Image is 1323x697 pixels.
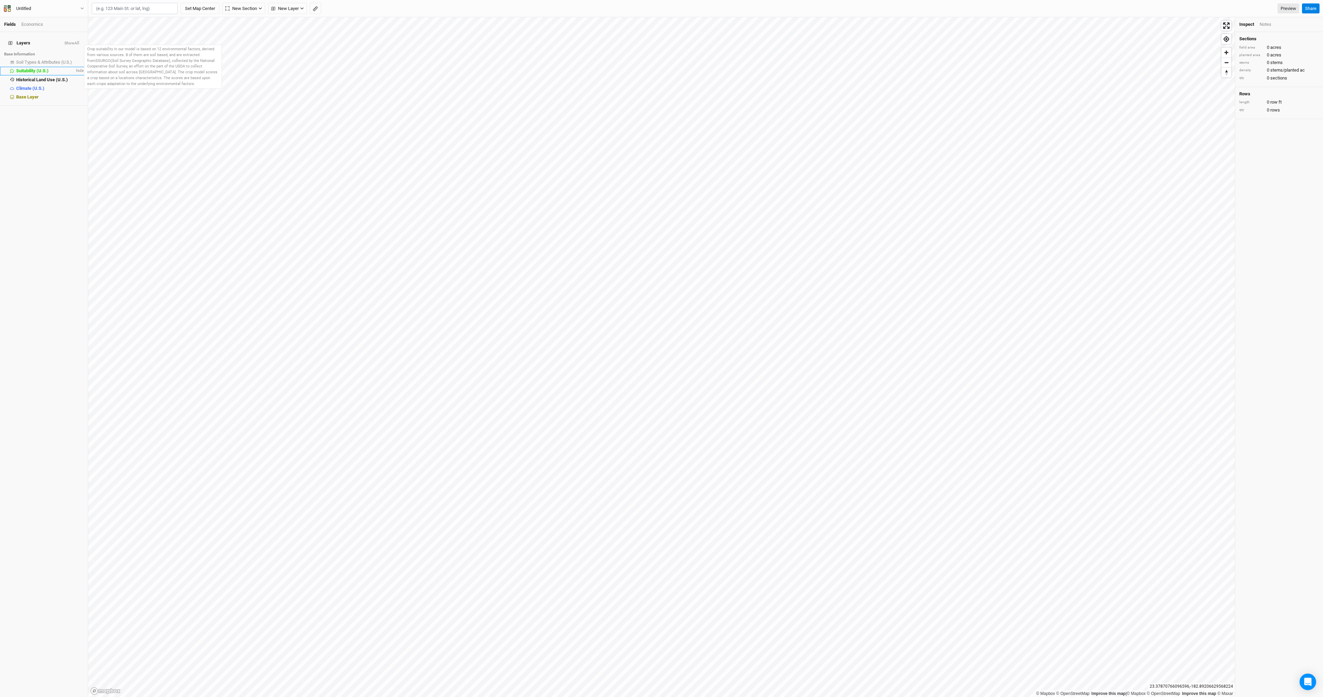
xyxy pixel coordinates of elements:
[310,3,321,14] button: Shortcut: M
[1239,21,1254,28] div: Inspect
[1300,674,1316,690] div: Open Intercom Messenger
[1147,691,1180,696] a: OpenStreetMap
[16,60,84,65] div: Soil Types & Attributes (U.S.)
[16,77,84,83] div: Historical Land Use (U.S.)
[75,67,84,75] span: hide
[16,86,84,91] div: Climate (U.S.)
[16,60,72,65] span: Soil Types & Attributes (U.S.)
[1278,3,1299,14] a: Preview
[4,22,16,27] a: Fields
[1270,75,1287,81] span: sections
[1270,67,1305,73] span: stems/planted ac
[16,77,68,82] span: Historical Land Use (U.S.)
[181,3,219,14] button: Set Map Center
[1239,45,1263,50] div: field area
[1270,52,1281,58] span: acres
[87,59,217,86] span: (Soil Survey Geographic Database), collected by the National Cooperative Soil Survey, an effort o...
[1127,691,1146,696] a: Mapbox
[1239,60,1319,66] div: 0
[271,5,299,12] span: New Layer
[1221,21,1231,31] button: Enter fullscreen
[1270,60,1283,66] span: stems
[1239,100,1263,105] div: length
[1270,107,1280,113] span: rows
[16,94,84,100] div: Base Layer
[1148,683,1235,690] div: 23.37870766096596 , -182.89206629568224
[16,68,49,73] span: Suitability (U.S.)
[1302,3,1320,14] button: Share
[3,5,84,12] button: Untitled
[1036,690,1233,697] div: |
[1239,75,1263,81] div: qty
[88,17,1235,697] canvas: Map
[16,86,44,91] span: Climate (U.S.)
[1239,107,1263,113] div: qty
[225,5,257,12] span: New Section
[1239,44,1319,51] div: 0
[1217,691,1233,696] a: Maxar
[1182,691,1216,696] a: Improve this map
[16,94,39,99] span: Base Layer
[1036,691,1055,696] a: Mapbox
[95,59,111,63] a: SSURGO
[1239,67,1319,73] div: 0
[1221,57,1231,67] button: Zoom out
[1239,60,1263,65] div: stems
[87,47,214,63] span: Crop suitability in our model is based on 12 environmental factors, derived from various sources....
[1221,34,1231,44] button: Find my location
[1239,91,1319,97] h4: Rows
[1056,691,1090,696] a: OpenStreetMap
[1221,47,1231,57] button: Zoom in
[1239,53,1263,58] div: planted area
[92,3,178,14] input: (e.g. 123 Main St. or lat, lng)
[16,68,75,74] div: Suitability (U.S.)
[1091,691,1126,696] a: Improve this map
[1239,107,1319,113] div: 0
[1239,36,1319,42] h4: Sections
[21,21,43,28] div: Economics
[1270,99,1282,105] span: row ft
[1221,67,1231,77] button: Reset bearing to north
[1270,44,1281,51] span: acres
[8,40,30,46] span: Layers
[1260,21,1271,28] div: Notes
[1239,99,1319,105] div: 0
[268,3,307,14] button: New Layer
[16,5,31,12] div: Untitled
[1239,75,1319,81] div: 0
[1239,68,1263,73] div: density
[222,3,265,14] button: New Section
[64,41,80,46] button: ShowAll
[90,687,121,695] a: Mapbox logo
[1239,52,1319,58] div: 0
